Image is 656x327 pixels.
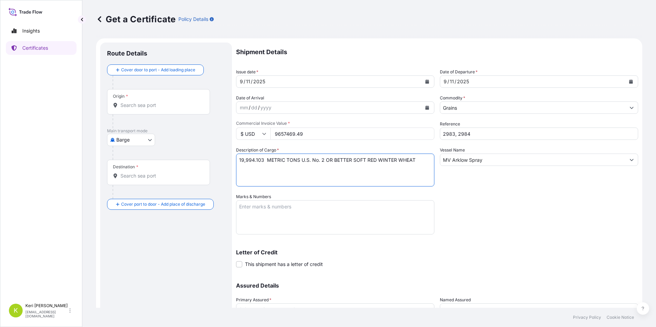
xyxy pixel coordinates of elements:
span: Commercial Invoice Value [236,121,434,126]
div: day, [250,104,258,112]
input: Enter booking reference [440,128,638,140]
div: / [244,77,245,86]
span: Barge [116,136,130,143]
label: Vessel Name [440,147,465,154]
p: Main transport mode [107,128,225,134]
button: Cover door to port - Add loading place [107,64,204,75]
div: / [249,104,250,112]
p: Shipment Details [236,43,638,62]
div: year, [456,77,470,86]
div: month, [239,77,244,86]
span: Primary Assured [236,296,271,303]
span: K [14,307,18,314]
div: month, [239,104,249,112]
span: Select a primary assured [239,306,295,313]
button: Calendar [625,76,636,87]
input: Destination [120,172,201,179]
a: Certificates [6,41,77,55]
button: Cover port to door - Add place of discharge [107,199,214,210]
span: Date of Arrival [236,95,264,101]
div: day, [245,77,251,86]
input: Type to search vessel name or IMO [440,154,625,166]
a: Privacy Policy [573,315,601,320]
p: Route Details [107,49,147,58]
input: Enter amount [270,128,434,140]
div: year, [260,104,272,112]
p: Keri [PERSON_NAME] [25,303,68,308]
div: Destination [113,164,138,170]
p: Letter of Credit [236,250,638,255]
p: [EMAIL_ADDRESS][DOMAIN_NAME] [25,310,68,318]
p: Insights [22,27,40,34]
button: Calendar [422,76,433,87]
button: Show suggestions [625,101,638,114]
p: Policy Details [178,16,208,23]
span: Cover port to door - Add place of discharge [121,201,205,208]
button: Select transport [107,134,155,146]
label: Named Assured [440,296,471,303]
label: Marks & Numbers [236,193,271,200]
div: / [251,77,253,86]
input: Origin [120,102,201,109]
span: Date of Departure [440,69,478,75]
a: Cookie Notice [607,315,634,320]
button: Show suggestions [625,154,638,166]
p: Get a Certificate [96,14,176,25]
div: Origin [113,94,128,99]
p: Certificates [22,45,48,51]
label: Reference [440,121,460,128]
div: month, [443,77,447,86]
label: Description of Cargo [236,147,279,154]
div: year, [253,77,266,86]
div: day, [449,77,455,86]
span: Issue date [236,69,258,75]
div: / [455,77,456,86]
span: Cover door to port - Add loading place [121,66,195,73]
input: Type to search commodity [440,101,625,114]
span: This shipment has a letter of credit [245,261,323,268]
a: Insights [6,24,77,38]
label: Commodity [440,95,465,101]
p: Assured Details [236,283,638,288]
button: Select a primary assured [236,303,434,316]
button: Calendar [422,102,433,113]
div: / [447,77,449,86]
div: / [258,104,260,112]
